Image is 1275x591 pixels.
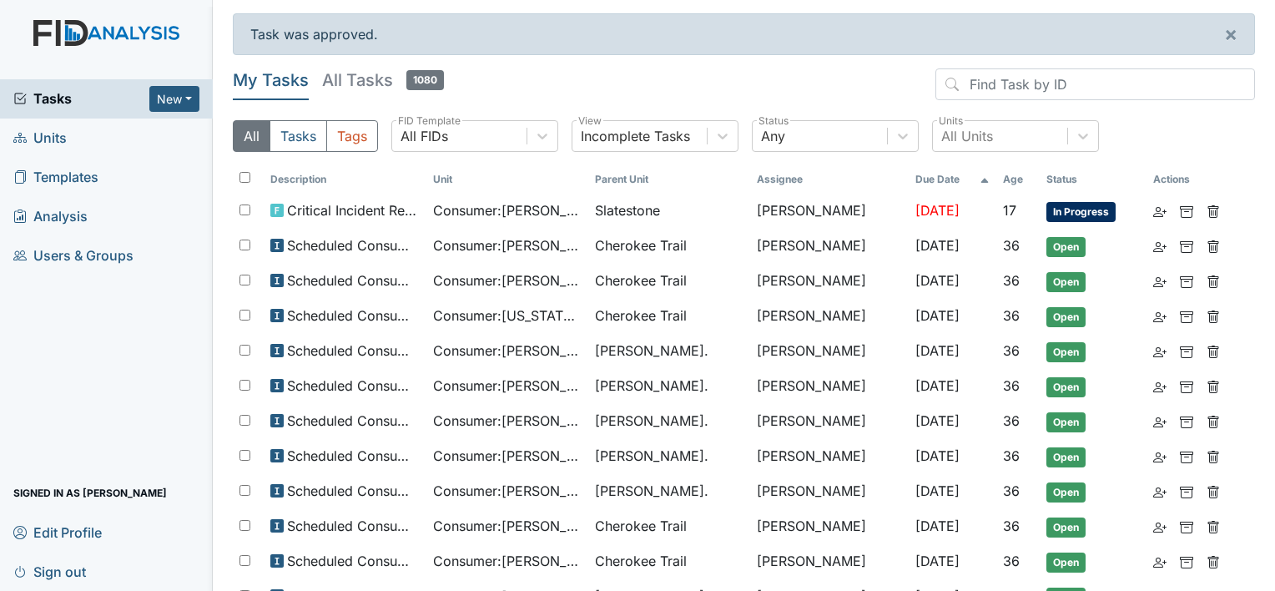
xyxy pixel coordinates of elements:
button: Tags [326,120,378,152]
span: Consumer : [PERSON_NAME] [433,446,582,466]
span: Open [1046,482,1086,503]
span: Open [1046,272,1086,292]
td: [PERSON_NAME] [750,264,909,299]
span: [DATE] [915,202,960,219]
span: [DATE] [915,447,960,464]
a: Archive [1180,481,1193,501]
span: Signed in as [PERSON_NAME] [13,480,167,506]
span: In Progress [1046,202,1116,222]
span: [PERSON_NAME]. [595,481,708,501]
span: [DATE] [915,377,960,394]
th: Toggle SortBy [426,165,588,194]
span: 36 [1003,377,1020,394]
a: Delete [1207,270,1220,290]
span: Open [1046,237,1086,257]
a: Delete [1207,306,1220,326]
span: Scheduled Consumer Chart Review [287,446,419,466]
span: 36 [1003,307,1020,324]
span: Cherokee Trail [595,270,687,290]
a: Delete [1207,446,1220,466]
span: Scheduled Consumer Chart Review [287,516,419,536]
span: [PERSON_NAME]. [595,411,708,431]
span: 36 [1003,553,1020,569]
span: Scheduled Consumer Chart Review [287,235,419,255]
td: [PERSON_NAME] [750,194,909,229]
span: Consumer : [PERSON_NAME] [433,516,582,536]
h5: My Tasks [233,68,309,92]
span: [DATE] [915,307,960,324]
a: Delete [1207,376,1220,396]
td: [PERSON_NAME] [750,474,909,509]
th: Actions [1146,165,1230,194]
span: Consumer : [PERSON_NAME] [433,411,582,431]
span: [PERSON_NAME]. [595,446,708,466]
a: Delete [1207,200,1220,220]
input: Find Task by ID [935,68,1255,100]
span: [DATE] [915,272,960,289]
span: 36 [1003,447,1020,464]
span: Sign out [13,558,86,584]
a: Archive [1180,446,1193,466]
span: Consumer : [PERSON_NAME] [433,376,582,396]
span: Open [1046,342,1086,362]
div: All FIDs [401,126,448,146]
a: Delete [1207,411,1220,431]
a: Archive [1180,341,1193,361]
a: Delete [1207,516,1220,536]
th: Toggle SortBy [909,165,996,194]
span: Scheduled Consumer Chart Review [287,411,419,431]
th: Toggle SortBy [1040,165,1146,194]
a: Archive [1180,551,1193,571]
span: Units [13,125,67,151]
a: Tasks [13,88,149,109]
td: [PERSON_NAME] [750,334,909,369]
span: Consumer : [PERSON_NAME] [433,481,582,501]
a: Delete [1207,341,1220,361]
td: [PERSON_NAME] [750,439,909,474]
td: [PERSON_NAME] [750,369,909,404]
span: Scheduled Consumer Chart Review [287,341,419,361]
span: Slatestone [595,200,660,220]
span: Scheduled Consumer Chart Review [287,270,419,290]
button: × [1207,14,1254,54]
span: Open [1046,307,1086,327]
a: Delete [1207,551,1220,571]
button: New [149,86,199,112]
th: Toggle SortBy [588,165,750,194]
span: [DATE] [915,482,960,499]
span: 36 [1003,518,1020,534]
span: Scheduled Consumer Chart Review [287,551,419,571]
th: Toggle SortBy [996,165,1040,194]
a: Archive [1180,376,1193,396]
a: Archive [1180,411,1193,431]
span: Scheduled Consumer Chart Review [287,376,419,396]
span: Open [1046,412,1086,432]
span: [PERSON_NAME]. [595,376,708,396]
span: Cherokee Trail [595,235,687,255]
td: [PERSON_NAME] [750,404,909,439]
span: 36 [1003,272,1020,289]
span: 36 [1003,412,1020,429]
td: [PERSON_NAME] [750,509,909,544]
a: Archive [1180,306,1193,326]
span: [DATE] [915,412,960,429]
button: All [233,120,270,152]
span: Open [1046,447,1086,467]
span: Consumer : [PERSON_NAME] [433,551,582,571]
a: Archive [1180,270,1193,290]
input: Toggle All Rows Selected [239,172,250,183]
div: Incomplete Tasks [581,126,690,146]
a: Delete [1207,235,1220,255]
span: Critical Incident Report [287,200,419,220]
span: Consumer : [PERSON_NAME] [433,341,582,361]
span: 1080 [406,70,444,90]
span: Open [1046,518,1086,538]
span: Consumer : [US_STATE][PERSON_NAME] [433,306,582,326]
span: 36 [1003,482,1020,499]
span: [DATE] [915,342,960,359]
span: [DATE] [915,237,960,254]
th: Assignee [750,165,909,194]
span: Analysis [13,204,88,230]
span: 36 [1003,342,1020,359]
